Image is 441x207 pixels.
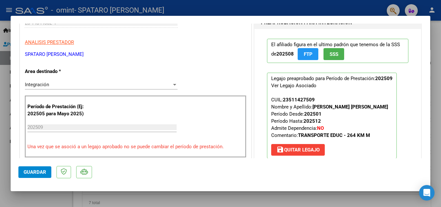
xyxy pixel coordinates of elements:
[25,82,49,88] span: Integración
[27,103,92,118] p: Período de Prestación (Ej: 202505 para Mayo 2025)
[276,146,284,153] mat-icon: save
[276,147,320,153] span: Quitar Legajo
[298,48,318,60] button: FTP
[317,125,324,131] strong: NO
[24,169,46,175] span: Guardar
[271,144,325,156] button: Quitar Legajo
[330,51,338,57] span: SSS
[267,73,397,159] p: Legajo preaprobado para Período de Prestación:
[267,39,408,63] p: El afiliado figura en el ultimo padrón que tenemos de la SSS de
[303,118,321,124] strong: 202512
[276,51,294,57] strong: 202508
[419,185,435,201] div: Open Intercom Messenger
[304,51,313,57] span: FTP
[271,132,370,138] span: Comentario:
[25,51,246,58] p: SPATARO [PERSON_NAME]
[271,97,388,138] span: CUIL: Nombre y Apellido: Período Desde: Período Hasta: Admite Dependencia:
[254,29,421,173] div: PREAPROBACIÓN PARA INTEGRACION
[25,68,91,75] p: Area destinado *
[298,132,370,138] strong: TRANSPORTE EDUC - 264 KM M
[323,48,344,60] button: SSS
[271,82,316,89] div: Ver Legajo Asociado
[375,76,393,81] strong: 202509
[25,39,74,45] span: ANALISIS PRESTADOR
[18,166,51,178] button: Guardar
[27,143,244,150] p: Una vez que se asoció a un legajo aprobado no se puede cambiar el período de prestación.
[313,104,388,110] strong: [PERSON_NAME] [PERSON_NAME]
[283,96,315,103] div: 23511427509
[304,111,322,117] strong: 202501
